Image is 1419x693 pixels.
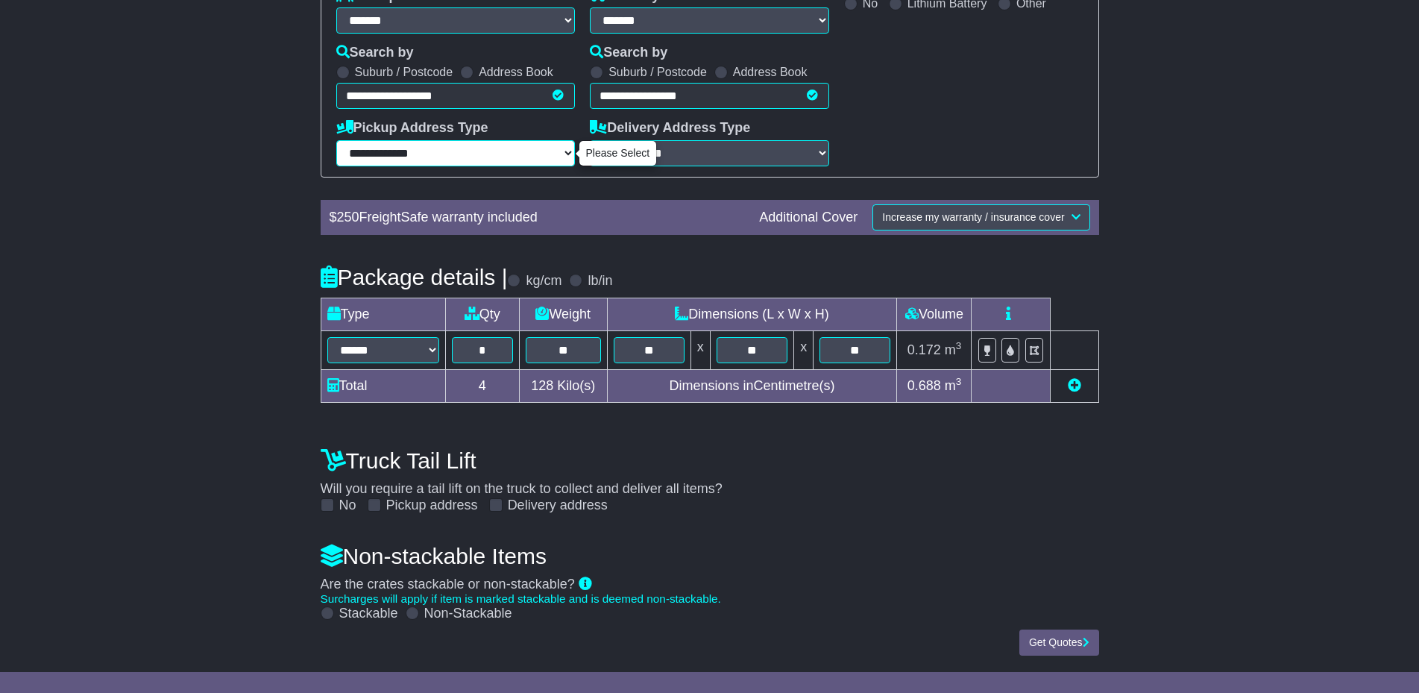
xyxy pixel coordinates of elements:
[590,120,750,137] label: Delivery Address Type
[321,265,508,289] h4: Package details |
[956,376,962,387] sup: 3
[519,298,607,330] td: Weight
[321,592,1099,606] div: Surcharges will apply if item is marked stackable and is deemed non-stackable.
[321,298,445,330] td: Type
[321,369,445,402] td: Total
[336,45,414,61] label: Search by
[336,120,488,137] label: Pickup Address Type
[1019,630,1099,656] button: Get Quotes
[945,342,962,357] span: m
[907,342,941,357] span: 0.172
[588,273,612,289] label: lb/in
[445,369,519,402] td: 4
[794,330,814,369] td: x
[337,210,359,225] span: 250
[1068,378,1081,393] a: Add new item
[355,65,453,79] label: Suburb / Postcode
[897,298,972,330] td: Volume
[321,577,575,592] span: Are the crates stackable or non-stackable?
[872,204,1089,231] button: Increase my warranty / insurance cover
[580,142,655,165] div: Please Select
[386,498,478,514] label: Pickup address
[607,298,897,330] td: Dimensions (L x W x H)
[479,65,553,79] label: Address Book
[607,369,897,402] td: Dimensions in Centimetre(s)
[445,298,519,330] td: Qty
[339,498,356,514] label: No
[882,211,1064,223] span: Increase my warranty / insurance cover
[322,210,752,226] div: $ FreightSafe warranty included
[508,498,608,514] label: Delivery address
[424,606,512,622] label: Non-Stackable
[321,448,1099,473] h4: Truck Tail Lift
[526,273,561,289] label: kg/cm
[519,369,607,402] td: Kilo(s)
[313,441,1107,514] div: Will you require a tail lift on the truck to collect and deliver all items?
[590,45,667,61] label: Search by
[956,340,962,351] sup: 3
[531,378,553,393] span: 128
[608,65,707,79] label: Suburb / Postcode
[907,378,941,393] span: 0.688
[945,378,962,393] span: m
[321,544,1099,568] h4: Non-stackable Items
[339,606,398,622] label: Stackable
[733,65,808,79] label: Address Book
[690,330,710,369] td: x
[752,210,865,226] div: Additional Cover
